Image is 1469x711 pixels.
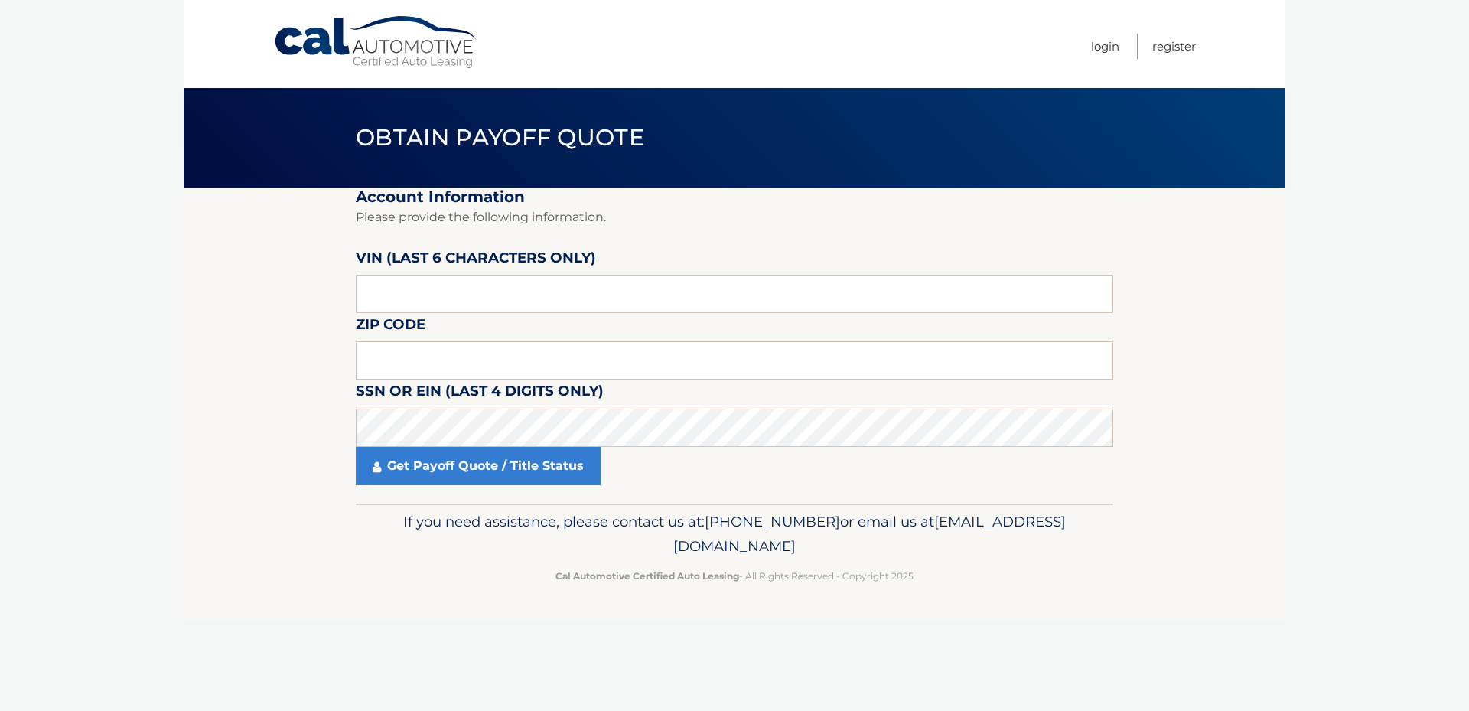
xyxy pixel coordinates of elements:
p: - All Rights Reserved - Copyright 2025 [366,568,1103,584]
p: Please provide the following information. [356,207,1113,228]
label: Zip Code [356,313,425,341]
h2: Account Information [356,188,1113,207]
label: SSN or EIN (last 4 digits only) [356,380,604,408]
strong: Cal Automotive Certified Auto Leasing [555,570,739,582]
span: Obtain Payoff Quote [356,123,644,152]
a: Login [1091,34,1119,59]
p: If you need assistance, please contact us at: or email us at [366,510,1103,559]
label: VIN (last 6 characters only) [356,246,596,275]
a: Register [1152,34,1196,59]
a: Get Payoff Quote / Title Status [356,447,601,485]
span: [PHONE_NUMBER] [705,513,840,530]
a: Cal Automotive [273,15,480,70]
